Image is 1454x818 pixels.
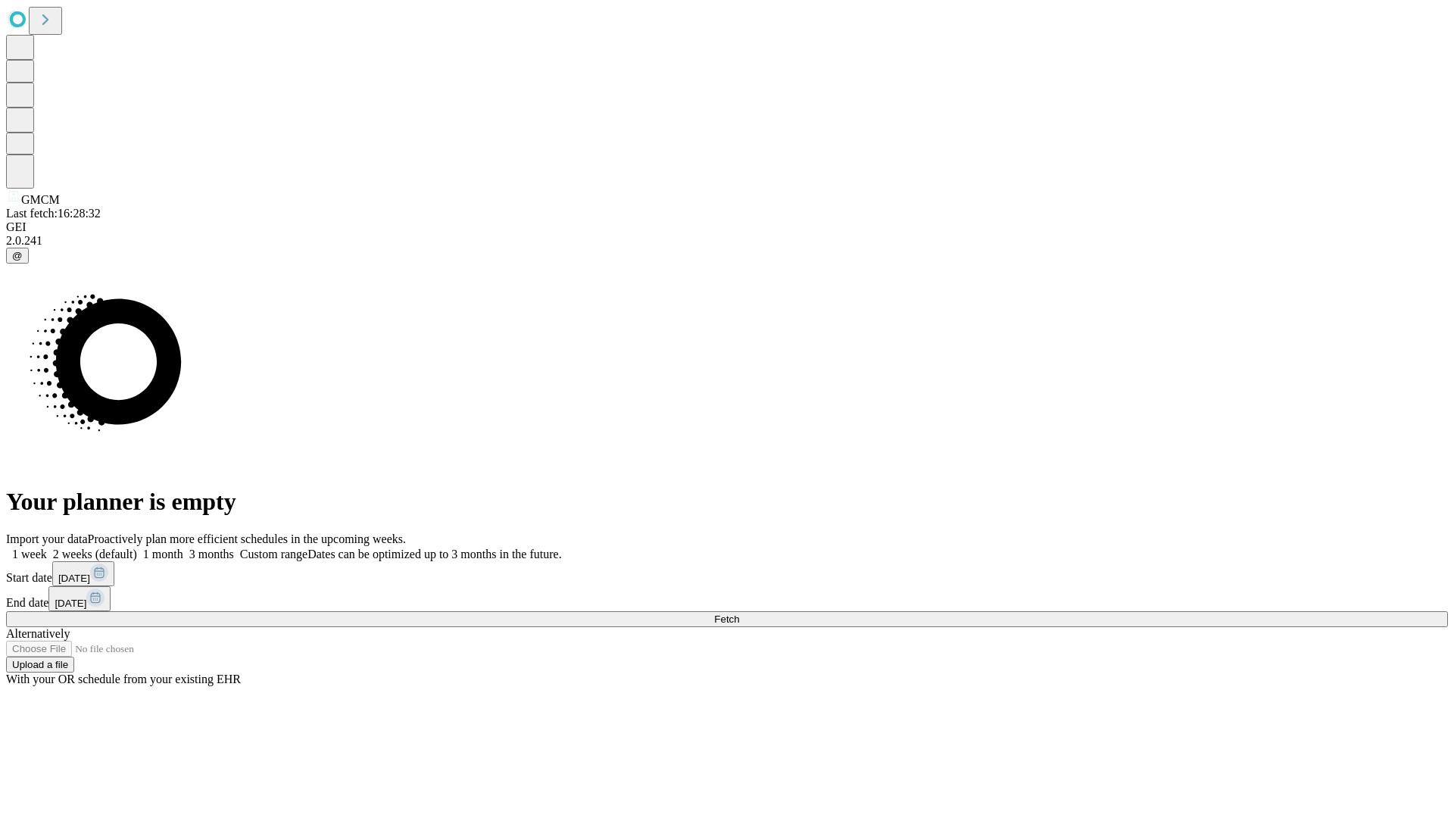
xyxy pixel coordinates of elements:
[12,548,47,560] span: 1 week
[58,573,90,584] span: [DATE]
[6,673,241,685] span: With your OR schedule from your existing EHR
[6,488,1448,516] h1: Your planner is empty
[307,548,561,560] span: Dates can be optimized up to 3 months in the future.
[6,234,1448,248] div: 2.0.241
[6,207,101,220] span: Last fetch: 16:28:32
[52,561,114,586] button: [DATE]
[6,248,29,264] button: @
[6,611,1448,627] button: Fetch
[88,532,406,545] span: Proactively plan more efficient schedules in the upcoming weeks.
[6,657,74,673] button: Upload a file
[240,548,307,560] span: Custom range
[55,598,86,609] span: [DATE]
[12,250,23,261] span: @
[6,586,1448,611] div: End date
[6,627,70,640] span: Alternatively
[6,532,88,545] span: Import your data
[189,548,234,560] span: 3 months
[53,548,137,560] span: 2 weeks (default)
[21,193,60,206] span: GMCM
[143,548,183,560] span: 1 month
[714,613,739,625] span: Fetch
[6,561,1448,586] div: Start date
[6,220,1448,234] div: GEI
[48,586,111,611] button: [DATE]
